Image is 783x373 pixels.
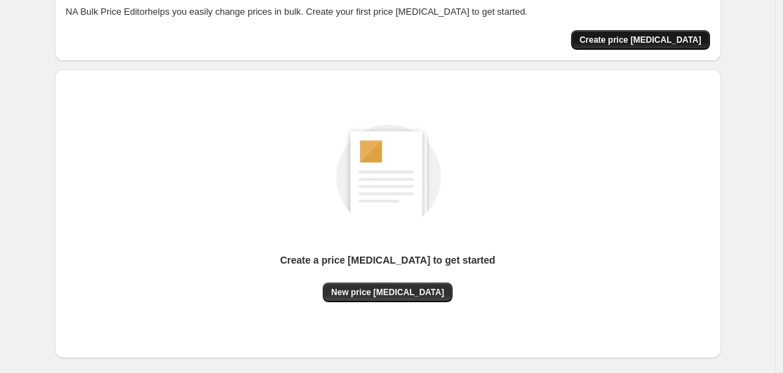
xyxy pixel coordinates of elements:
span: New price [MEDICAL_DATA] [331,287,444,298]
span: Create price [MEDICAL_DATA] [580,34,702,46]
button: New price [MEDICAL_DATA] [323,283,453,302]
p: NA Bulk Price Editor helps you easily change prices in bulk. Create your first price [MEDICAL_DAT... [66,5,710,19]
p: Create a price [MEDICAL_DATA] to get started [280,253,495,267]
button: Create price change job [571,30,710,50]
